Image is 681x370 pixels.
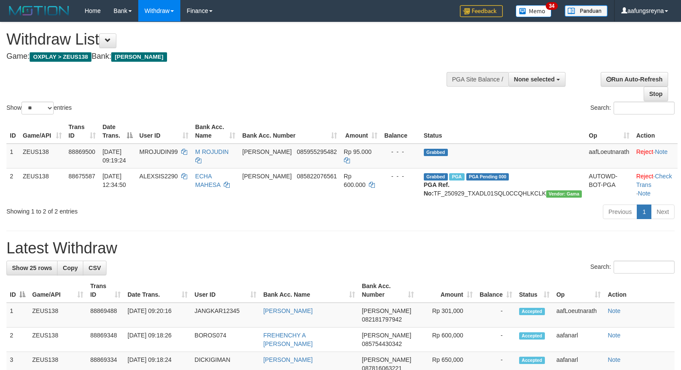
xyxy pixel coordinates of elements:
td: JANGKAR12345 [191,303,260,328]
th: User ID: activate to sort column ascending [191,278,260,303]
button: None selected [508,72,565,87]
div: PGA Site Balance / [447,72,508,87]
th: Game/API: activate to sort column ascending [29,278,87,303]
th: Bank Acc. Number: activate to sort column ascending [359,278,417,303]
td: ZEUS138 [29,328,87,352]
td: aafLoeutnarath [553,303,605,328]
span: [PERSON_NAME] [362,332,411,339]
span: Accepted [519,357,545,364]
td: [DATE] 09:20:16 [124,303,191,328]
a: Note [608,356,620,363]
th: ID: activate to sort column descending [6,278,29,303]
td: ZEUS138 [19,168,65,201]
th: Amount: activate to sort column ascending [340,119,381,144]
span: Accepted [519,308,545,315]
td: BOROS074 [191,328,260,352]
a: Check Trans [636,173,672,188]
a: Run Auto-Refresh [601,72,668,87]
span: Copy 082181797942 to clipboard [362,316,402,323]
td: · · [633,168,678,201]
th: Status [420,119,586,144]
h4: Game: Bank: [6,52,445,61]
span: [PERSON_NAME] [242,173,292,180]
span: [DATE] 12:34:50 [103,173,126,188]
th: ID [6,119,19,144]
span: Rp 95.000 [344,148,372,155]
a: Previous [603,205,637,219]
span: ALEXSIS2290 [140,173,178,180]
th: Date Trans.: activate to sort column ascending [124,278,191,303]
td: TF_250929_TXADL01SQL0CCQHLKCLK [420,168,586,201]
a: Stop [644,87,668,101]
img: Button%20Memo.svg [516,5,552,17]
span: Copy 085822076561 to clipboard [297,173,337,180]
label: Show entries [6,102,72,114]
a: [PERSON_NAME] [263,307,313,314]
span: Marked by aafpengsreynich [449,173,464,180]
a: Reject [636,148,654,155]
span: 88869500 [69,148,95,155]
span: Copy [63,265,78,271]
img: Feedback.jpg [460,5,503,17]
span: Grabbed [424,173,448,180]
a: M ROJUDIN [195,148,229,155]
th: Op: activate to sort column ascending [585,119,632,144]
a: Reject [636,173,654,180]
th: Status: activate to sort column ascending [516,278,553,303]
label: Search: [590,102,675,114]
td: AUTOWD-BOT-PGA [585,168,632,201]
a: Note [608,307,620,314]
td: 2 [6,168,19,201]
span: None selected [514,76,555,83]
td: 1 [6,303,29,328]
td: ZEUS138 [29,303,87,328]
span: Copy 085754430342 to clipboard [362,340,402,347]
a: ECHA MAHESA [195,173,220,188]
input: Search: [614,261,675,274]
th: Action [604,278,675,303]
td: 88869348 [87,328,124,352]
span: PGA Pending [466,173,509,180]
a: 1 [637,205,651,219]
span: [PERSON_NAME] [362,356,411,363]
th: User ID: activate to sort column ascending [136,119,192,144]
span: Vendor URL: https://trx31.1velocity.biz [546,190,582,198]
span: [DATE] 09:19:24 [103,148,126,164]
th: Trans ID: activate to sort column ascending [65,119,99,144]
td: Rp 600,000 [417,328,476,352]
a: CSV [83,261,106,275]
img: panduan.png [565,5,608,17]
a: [PERSON_NAME] [263,356,313,363]
span: 88675587 [69,173,95,180]
select: Showentries [21,102,54,114]
th: Game/API: activate to sort column ascending [19,119,65,144]
th: Action [633,119,678,144]
span: Copy 085955295482 to clipboard [297,148,337,155]
th: Balance: activate to sort column ascending [476,278,516,303]
div: - - - [384,172,417,180]
td: aafLoeutnarath [585,144,632,168]
input: Search: [614,102,675,114]
span: [PERSON_NAME] [362,307,411,314]
a: Copy [57,261,83,275]
a: Show 25 rows [6,261,58,275]
a: Note [638,190,651,197]
a: Note [655,148,668,155]
td: 2 [6,328,29,352]
label: Search: [590,261,675,274]
th: Bank Acc. Name: activate to sort column ascending [192,119,239,144]
span: CSV [88,265,101,271]
th: Bank Acc. Name: activate to sort column ascending [260,278,359,303]
a: Next [651,205,675,219]
a: FREHENCHY A [PERSON_NAME] [263,332,313,347]
td: ZEUS138 [19,144,65,168]
th: Amount: activate to sort column ascending [417,278,476,303]
th: Op: activate to sort column ascending [553,278,605,303]
div: Showing 1 to 2 of 2 entries [6,204,277,216]
th: Trans ID: activate to sort column ascending [87,278,124,303]
span: Rp 600.000 [344,173,366,188]
td: 88869488 [87,303,124,328]
span: [PERSON_NAME] [242,148,292,155]
td: - [476,328,516,352]
td: [DATE] 09:18:26 [124,328,191,352]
